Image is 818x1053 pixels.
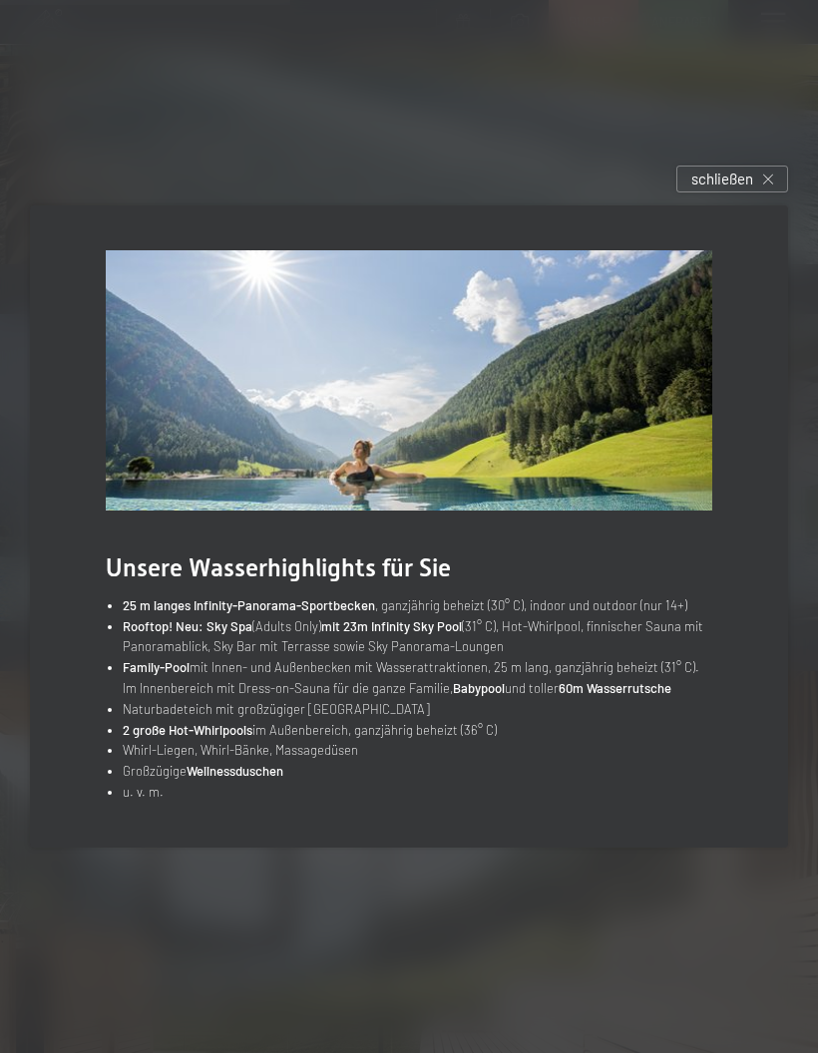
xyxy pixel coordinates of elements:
strong: mit 23m Infinity Sky Pool [321,618,462,634]
strong: Rooftop! Neu: Sky Spa [123,618,252,634]
li: , ganzjährig beheizt (30° C), indoor und outdoor (nur 14+) [123,595,712,616]
span: Unsere Wasserhighlights für Sie [106,553,451,582]
li: (Adults Only) (31° C), Hot-Whirlpool, finnischer Sauna mit Panoramablick, Sky Bar mit Terrasse so... [123,616,712,658]
strong: Family-Pool [123,659,190,675]
strong: 25 m langes Infinity-Panorama-Sportbecken [123,597,375,613]
img: Wasserträume mit Panoramablick auf die Landschaft [106,250,712,510]
li: mit Innen- und Außenbecken mit Wasserattraktionen, 25 m lang, ganzjährig beheizt (31° C). Im Inne... [123,657,712,699]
